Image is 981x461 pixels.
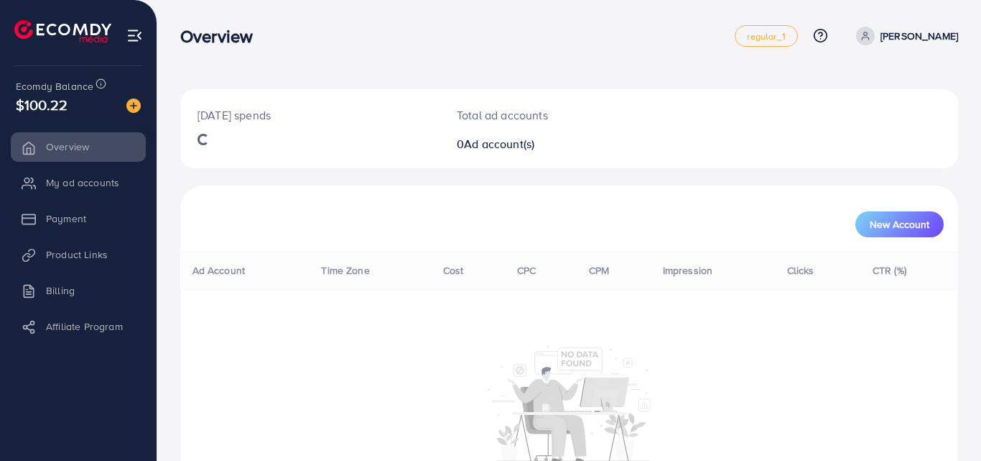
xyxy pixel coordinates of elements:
[180,26,264,47] h3: Overview
[464,136,534,152] span: Ad account(s)
[16,79,93,93] span: Ecomdy Balance
[197,106,422,124] p: [DATE] spends
[870,219,929,229] span: New Account
[14,20,111,42] img: logo
[16,94,68,115] span: $100.22
[457,106,617,124] p: Total ad accounts
[850,27,958,45] a: [PERSON_NAME]
[735,25,797,47] a: regular_1
[126,27,143,44] img: menu
[880,27,958,45] p: [PERSON_NAME]
[855,211,944,237] button: New Account
[126,99,141,113] img: image
[747,32,785,41] span: regular_1
[457,137,617,151] h2: 0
